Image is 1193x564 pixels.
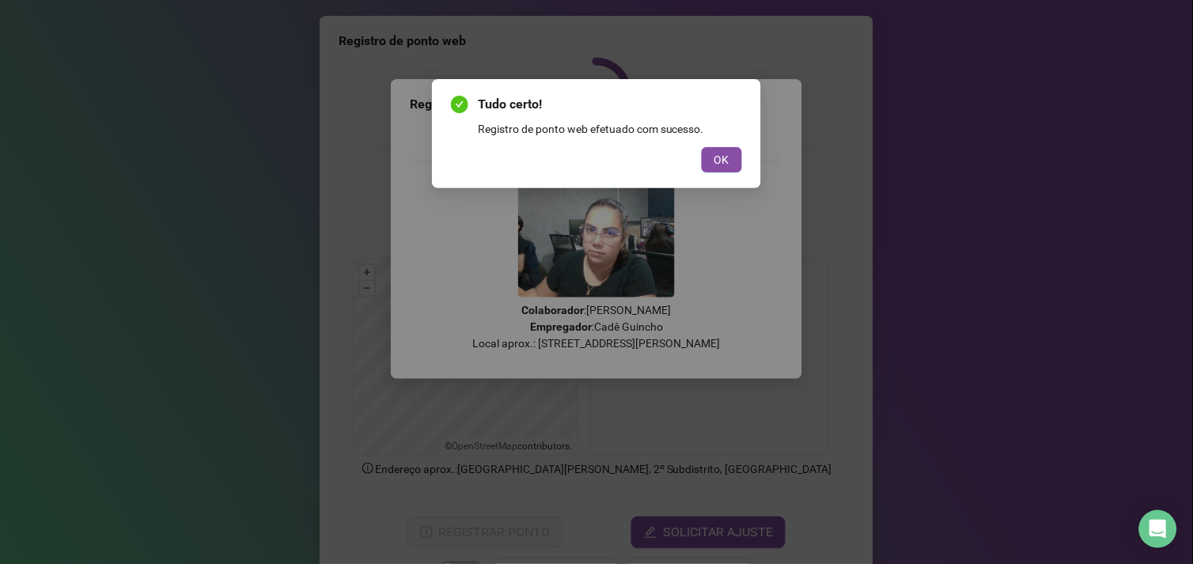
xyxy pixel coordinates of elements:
[451,96,468,113] span: check-circle
[1139,510,1177,548] div: Open Intercom Messenger
[478,120,742,138] div: Registro de ponto web efetuado com sucesso.
[478,95,742,114] span: Tudo certo!
[714,151,729,168] span: OK
[702,147,742,172] button: OK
